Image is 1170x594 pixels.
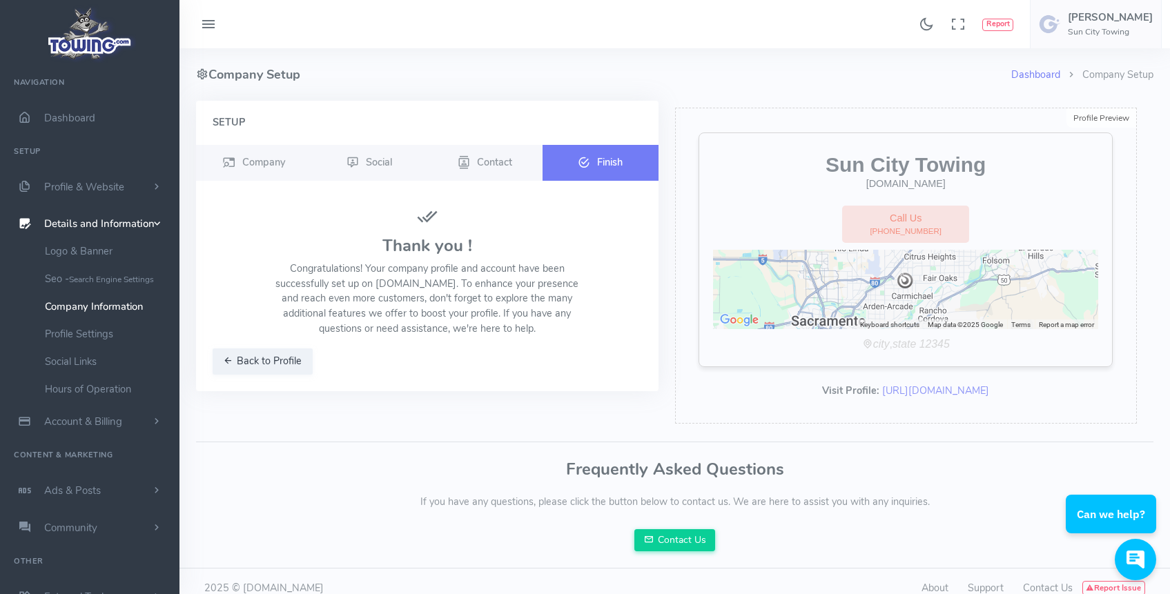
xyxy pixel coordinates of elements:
[44,111,95,125] span: Dashboard
[196,460,1153,478] h3: Frequently Asked Questions
[35,293,179,320] a: Company Information
[44,521,97,535] span: Community
[873,338,890,350] i: city
[634,529,716,551] a: Contact Us
[213,348,313,375] button: Back to Profile
[893,338,916,350] i: state
[1068,12,1153,23] h5: [PERSON_NAME]
[982,19,1013,31] button: Report
[716,311,762,329] img: Google
[713,177,1098,192] div: [DOMAIN_NAME]
[870,226,942,237] span: [PHONE_NUMBER]
[928,321,1003,328] span: Map data ©2025 Google
[44,415,122,428] span: Account & Billing
[44,484,101,497] span: Ads & Posts
[716,311,762,329] a: Open this area in Google Maps (opens a new window)
[35,237,179,265] a: Logo & Banner
[266,261,588,336] p: Congratulations! Your company profile and account have been successfully set up on [DOMAIN_NAME]....
[44,180,124,194] span: Profile & Website
[1066,108,1136,128] div: Profile Preview
[1060,68,1153,83] li: Company Setup
[1011,68,1060,81] a: Dashboard
[44,217,155,231] span: Details and Information
[477,155,512,168] span: Contact
[213,237,642,255] h3: Thank you !
[713,154,1098,177] h2: Sun City Towing
[882,384,989,397] a: [URL][DOMAIN_NAME]
[713,336,1098,353] div: ,
[242,155,285,168] span: Company
[35,320,179,348] a: Profile Settings
[69,274,154,285] small: Search Engine Settings
[35,348,179,375] a: Social Links
[35,265,179,293] a: Seo -Search Engine Settings
[366,155,392,168] span: Social
[196,495,1153,510] p: If you have any questions, please click the button below to contact us. We are here to assist you...
[1011,321,1031,328] a: Terms (opens in new tab)
[1039,321,1094,328] a: Report a map error
[1068,28,1153,37] h6: Sun City Towing
[860,320,919,330] button: Keyboard shortcuts
[1049,457,1170,594] iframe: Conversations
[842,206,969,244] a: Call Us[PHONE_NUMBER]
[822,384,879,397] b: Visit Profile:
[196,48,1011,101] h4: Company Setup
[35,375,179,403] a: Hours of Operation
[1039,13,1061,35] img: user-image
[213,117,642,128] h4: Setup
[919,338,950,350] i: 12345
[43,4,137,63] img: logo
[597,155,623,168] span: Finish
